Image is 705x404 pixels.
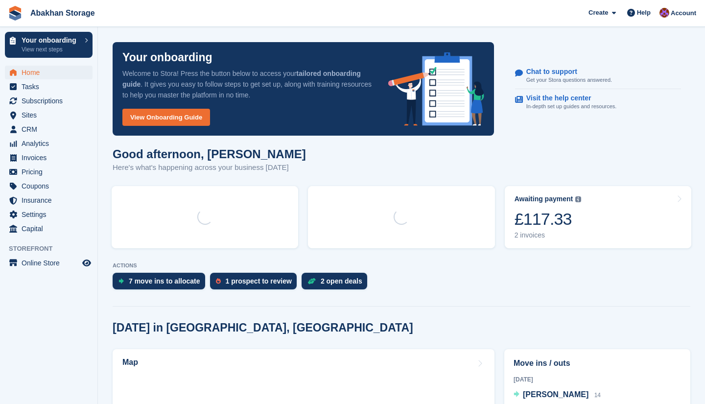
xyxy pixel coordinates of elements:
[81,257,93,269] a: Preview store
[210,273,302,294] a: 1 prospect to review
[5,179,93,193] a: menu
[113,162,306,173] p: Here's what's happening across your business [DATE]
[5,137,93,150] a: menu
[22,151,80,165] span: Invoices
[113,147,306,161] h1: Good afternoon, [PERSON_NAME]
[22,222,80,236] span: Capital
[226,277,292,285] div: 1 prospect to review
[5,151,93,165] a: menu
[526,94,609,102] p: Visit the help center
[22,108,80,122] span: Sites
[302,273,372,294] a: 2 open deals
[515,63,681,90] a: Chat to support Get your Stora questions answered.
[515,89,681,116] a: Visit the help center In-depth set up guides and resources.
[671,8,696,18] span: Account
[113,262,690,269] p: ACTIONS
[659,8,669,18] img: William Abakhan
[388,52,484,126] img: onboarding-info-6c161a55d2c0e0a8cae90662b2fe09162a5109e8cc188191df67fb4f79e88e88.svg
[5,193,93,207] a: menu
[122,52,212,63] p: Your onboarding
[514,357,681,369] h2: Move ins / outs
[5,256,93,270] a: menu
[22,208,80,221] span: Settings
[9,244,97,254] span: Storefront
[129,277,200,285] div: 7 move ins to allocate
[122,109,210,126] a: View Onboarding Guide
[22,193,80,207] span: Insurance
[22,45,80,54] p: View next steps
[515,195,573,203] div: Awaiting payment
[22,165,80,179] span: Pricing
[5,222,93,236] a: menu
[588,8,608,18] span: Create
[118,278,124,284] img: move_ins_to_allocate_icon-fdf77a2bb77ea45bf5b3d319d69a93e2d87916cf1d5bf7949dd705db3b84f3ca.svg
[575,196,581,202] img: icon-info-grey-7440780725fd019a000dd9b08b2336e03edf1995a4989e88bcd33f0948082b44.svg
[307,278,316,285] img: deal-1b604bf984904fb50ccaf53a9ad4b4a5d6e5aea283cecdc64d6e3604feb123c2.svg
[505,186,691,248] a: Awaiting payment £117.33 2 invoices
[5,208,93,221] a: menu
[321,277,362,285] div: 2 open deals
[5,94,93,108] a: menu
[5,108,93,122] a: menu
[122,68,373,100] p: Welcome to Stora! Press the button below to access your . It gives you easy to follow steps to ge...
[514,389,601,402] a: [PERSON_NAME] 14
[594,392,601,399] span: 14
[113,273,210,294] a: 7 move ins to allocate
[5,66,93,79] a: menu
[526,76,612,84] p: Get your Stora questions answered.
[22,179,80,193] span: Coupons
[523,390,588,399] span: [PERSON_NAME]
[526,68,604,76] p: Chat to support
[514,375,681,384] div: [DATE]
[515,231,582,239] div: 2 invoices
[637,8,651,18] span: Help
[8,6,23,21] img: stora-icon-8386f47178a22dfd0bd8f6a31ec36ba5ce8667c1dd55bd0f319d3a0aa187defe.svg
[22,94,80,108] span: Subscriptions
[5,122,93,136] a: menu
[5,165,93,179] a: menu
[22,137,80,150] span: Analytics
[26,5,99,21] a: Abakhan Storage
[22,80,80,94] span: Tasks
[22,256,80,270] span: Online Store
[113,321,413,334] h2: [DATE] in [GEOGRAPHIC_DATA], [GEOGRAPHIC_DATA]
[216,278,221,284] img: prospect-51fa495bee0391a8d652442698ab0144808aea92771e9ea1ae160a38d050c398.svg
[5,32,93,58] a: Your onboarding View next steps
[515,209,582,229] div: £117.33
[22,37,80,44] p: Your onboarding
[5,80,93,94] a: menu
[122,358,138,367] h2: Map
[526,102,617,111] p: In-depth set up guides and resources.
[22,66,80,79] span: Home
[22,122,80,136] span: CRM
